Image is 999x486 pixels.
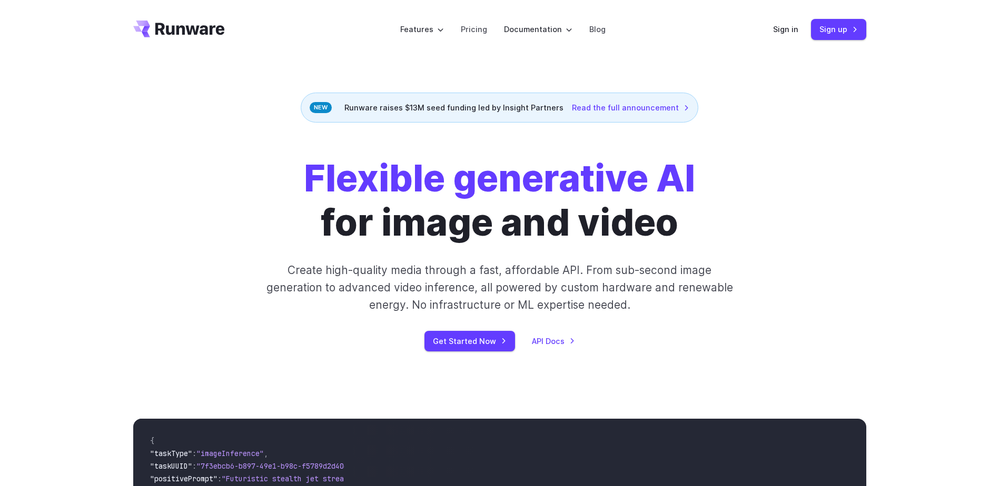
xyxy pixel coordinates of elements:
[811,19,866,39] a: Sign up
[301,93,698,123] div: Runware raises $13M seed funding led by Insight Partners
[461,23,487,35] a: Pricing
[150,474,217,483] span: "positivePrompt"
[589,23,606,35] a: Blog
[572,102,689,114] a: Read the full announcement
[196,449,264,458] span: "imageInference"
[133,21,225,37] a: Go to /
[773,23,798,35] a: Sign in
[150,461,192,471] span: "taskUUID"
[265,261,734,314] p: Create high-quality media through a fast, affordable API. From sub-second image generation to adv...
[532,335,575,347] a: API Docs
[150,449,192,458] span: "taskType"
[196,461,357,471] span: "7f3ebcb6-b897-49e1-b98c-f5789d2d40d7"
[222,474,605,483] span: "Futuristic stealth jet streaking through a neon-lit cityscape with glowing purple exhaust"
[400,23,444,35] label: Features
[304,156,695,245] h1: for image and video
[304,156,695,200] strong: Flexible generative AI
[424,331,515,351] a: Get Started Now
[264,449,268,458] span: ,
[192,461,196,471] span: :
[192,449,196,458] span: :
[217,474,222,483] span: :
[150,436,154,445] span: {
[504,23,572,35] label: Documentation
